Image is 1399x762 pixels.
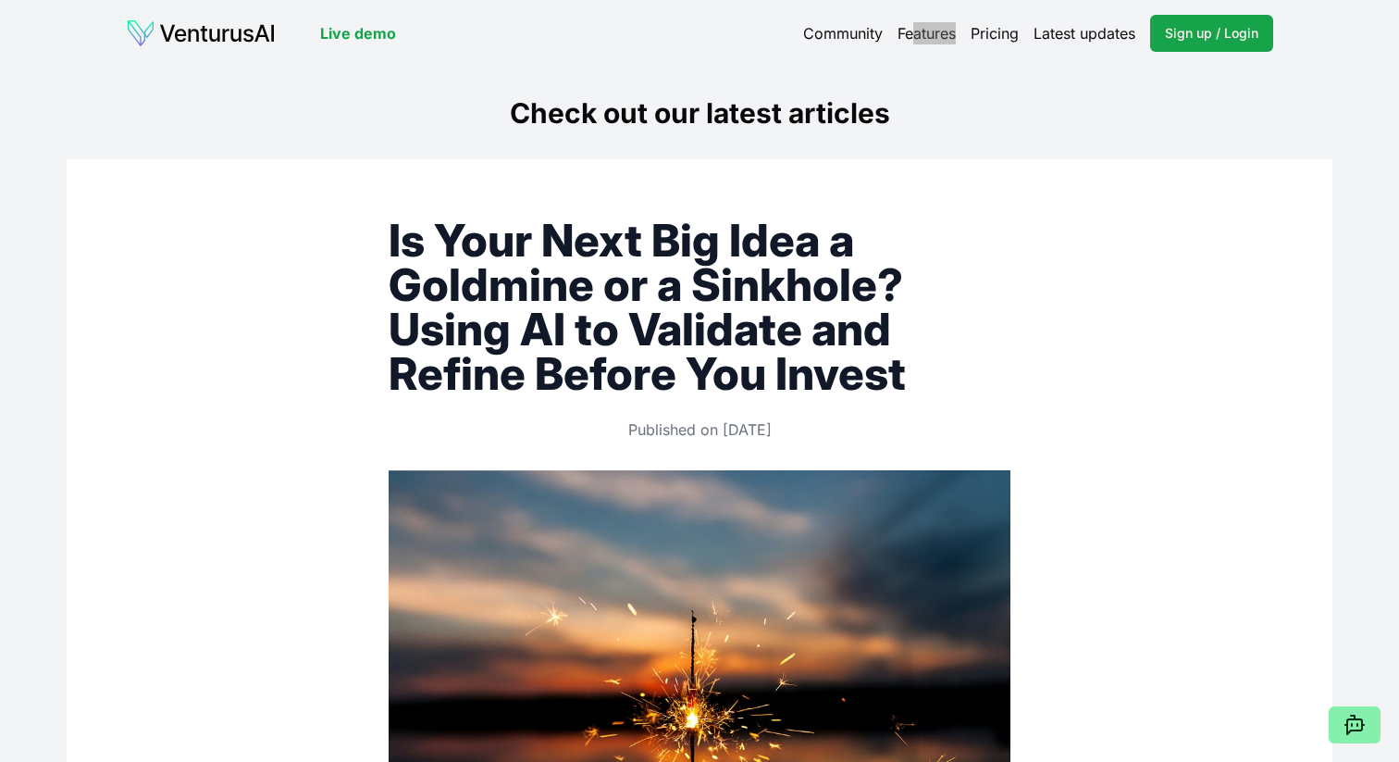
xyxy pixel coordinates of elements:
h1: Is Your Next Big Idea a Goldmine or a Sinkhole? Using AI to Validate and Refine Before You Invest [389,219,1010,396]
span: Sign up / Login [1165,24,1258,43]
a: Features [898,22,956,44]
p: Published on [389,418,1010,441]
a: Live demo [320,22,396,44]
a: Sign up / Login [1150,15,1273,52]
a: Latest updates [1034,22,1135,44]
time: 24/04/2025 [723,420,772,439]
a: Pricing [971,22,1019,44]
a: Community [803,22,883,44]
h1: Check out our latest articles [67,96,1332,130]
img: logo [126,19,276,48]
